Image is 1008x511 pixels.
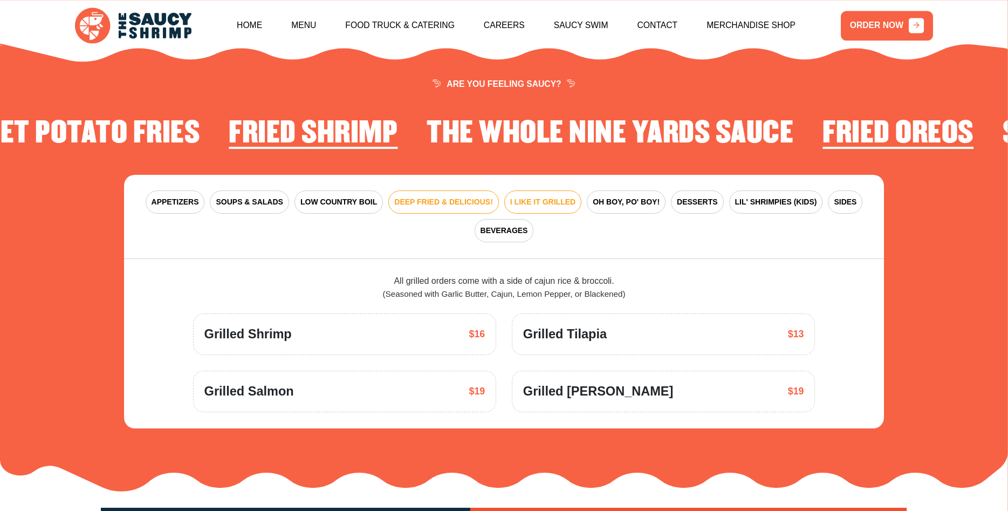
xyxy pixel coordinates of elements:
div: All grilled orders come with a side of cajun rice & broccoli. [193,275,815,301]
h2: The Whole Nine Yards Sauce [427,117,793,149]
h2: Fried Oreos [822,117,973,149]
a: Home [237,3,262,48]
h2: Fried Shrimp [229,117,397,149]
a: Food Truck & Catering [345,3,455,48]
a: Saucy Swim [554,3,608,48]
span: DESSERTS [677,196,717,208]
span: LOW COUNTRY BOIL [300,196,377,208]
a: Merchandise Shop [707,3,796,48]
span: $13 [788,327,804,342]
span: Grilled Shrimp [204,325,292,344]
span: Grilled Salmon [204,382,294,401]
button: DESSERTS [671,190,723,214]
span: APPETIZERS [152,196,199,208]
span: DEEP FRIED & DELICIOUS! [394,196,493,208]
span: $16 [469,327,485,342]
span: I LIKE IT GRILLED [510,196,575,208]
a: ORDER NOW [841,11,933,40]
button: LIL' SHRIMPIES (KIDS) [729,190,823,214]
button: I LIKE IT GRILLED [504,190,581,214]
span: OH BOY, PO' BOY! [593,196,660,208]
span: LIL' SHRIMPIES (KIDS) [735,196,817,208]
a: Careers [484,3,525,48]
button: SOUPS & SALADS [210,190,289,214]
button: SIDES [828,190,862,214]
button: LOW COUNTRY BOIL [294,190,383,214]
span: (Seasoned with Garlic Butter, Cajun, Lemon Pepper, or Blackened) [383,289,626,298]
span: BEVERAGES [481,225,528,236]
span: SOUPS & SALADS [216,196,283,208]
span: $19 [469,384,485,399]
button: DEEP FRIED & DELICIOUS! [388,190,499,214]
button: APPETIZERS [146,190,205,214]
span: Grilled [PERSON_NAME] [523,382,674,401]
span: $19 [788,384,804,399]
span: Grilled Tilapia [523,325,607,344]
span: SIDES [834,196,856,208]
span: ARE YOU FEELING SAUCY? [433,80,575,88]
button: OH BOY, PO' BOY! [587,190,666,214]
li: 2 of 4 [427,117,793,154]
a: Menu [291,3,316,48]
button: BEVERAGES [475,219,534,242]
li: 3 of 4 [822,117,973,154]
img: logo [75,8,191,43]
li: 1 of 4 [229,117,397,154]
a: Contact [637,3,678,48]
